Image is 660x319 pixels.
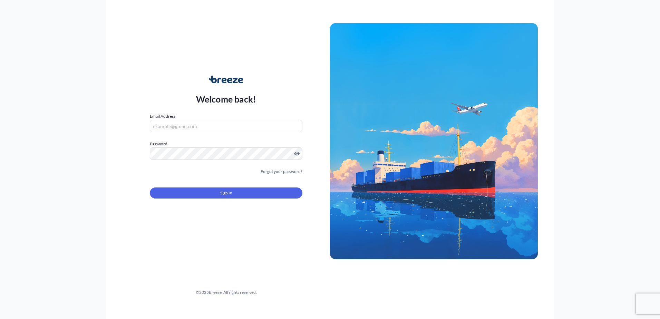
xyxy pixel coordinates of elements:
[294,151,300,156] button: Show password
[150,120,302,132] input: example@gmail.com
[220,190,232,196] span: Sign In
[150,113,175,120] label: Email Address
[150,187,302,199] button: Sign In
[330,23,538,259] img: Ship illustration
[261,168,302,175] a: Forgot your password?
[196,94,256,105] p: Welcome back!
[122,289,330,296] div: © 2025 Breeze. All rights reserved.
[150,141,302,147] label: Password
